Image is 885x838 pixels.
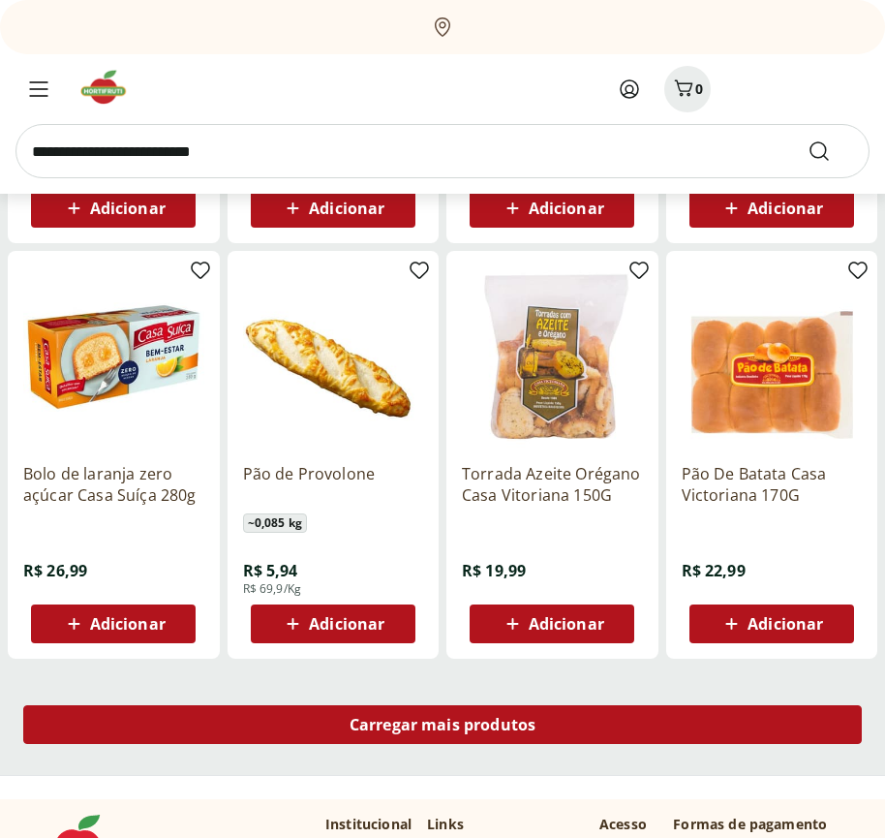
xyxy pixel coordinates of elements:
[243,513,307,533] span: ~ 0,085 kg
[462,560,526,581] span: R$ 19,99
[529,616,604,632] span: Adicionar
[243,581,302,597] span: R$ 69,9/Kg
[599,815,647,834] p: Acesso
[664,66,711,112] button: Carrinho
[748,201,823,216] span: Adicionar
[325,815,412,834] p: Institucional
[31,189,196,228] button: Adicionar
[470,189,634,228] button: Adicionar
[251,189,415,228] button: Adicionar
[695,79,703,98] span: 0
[748,616,823,632] span: Adicionar
[15,66,62,112] button: Menu
[90,201,166,216] span: Adicionar
[243,560,298,581] span: R$ 5,94
[251,605,415,643] button: Adicionar
[15,124,870,178] input: search
[309,616,384,632] span: Adicionar
[31,605,196,643] button: Adicionar
[470,605,634,643] button: Adicionar
[808,140,854,163] button: Submit Search
[462,463,643,506] a: Torrada Azeite Orégano Casa Vitoriana 150G
[689,605,854,643] button: Adicionar
[682,266,863,448] img: Pão De Batata Casa Victoriana 170G
[23,463,204,506] a: Bolo de laranja zero açúcar Casa Suíça 280g
[682,463,863,506] a: Pão De Batata Casa Victoriana 170G
[673,815,846,834] p: Formas de pagamento
[243,463,424,506] a: Pão de Provolone
[23,266,204,448] img: Bolo de laranja zero açúcar Casa Suíça 280g
[309,201,384,216] span: Adicionar
[350,717,536,732] span: Carregar mais produtos
[90,616,166,632] span: Adicionar
[77,68,142,107] img: Hortifruti
[682,560,746,581] span: R$ 22,99
[529,201,604,216] span: Adicionar
[462,266,643,448] img: Torrada Azeite Orégano Casa Vitoriana 150G
[243,266,424,448] img: Pão de Provolone
[23,705,862,752] a: Carregar mais produtos
[23,560,87,581] span: R$ 26,99
[689,189,854,228] button: Adicionar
